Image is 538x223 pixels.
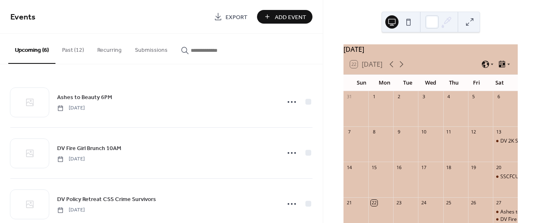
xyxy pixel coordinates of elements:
div: DV 2K Survivors Walk - Garfield Park Gold Dome Fieldhouse 9AM [493,138,518,145]
div: 18 [446,164,452,170]
div: 2 [396,94,402,100]
div: 31 [346,94,352,100]
div: 15 [371,164,377,170]
a: DV Fire Girl Brunch 10AM [57,143,121,153]
div: 13 [495,129,502,135]
div: 8 [371,129,377,135]
span: [DATE] [57,155,85,163]
button: Past (12) [55,34,91,63]
span: DV Fire Girl Brunch 10AM [57,144,121,153]
span: Events [10,9,36,25]
span: Export [226,13,247,22]
button: Submissions [128,34,174,63]
div: 23 [396,200,402,206]
div: DV Fire Girl Brunch 10AM [493,216,518,223]
div: 6 [495,94,502,100]
div: 16 [396,164,402,170]
span: [DATE] [57,104,85,112]
div: 10 [420,129,427,135]
div: 27 [495,200,502,206]
div: 12 [471,129,477,135]
div: 14 [346,164,352,170]
div: Wed [419,75,442,91]
div: 22 [371,200,377,206]
div: [DATE] [343,44,518,54]
span: [DATE] [57,206,85,214]
div: 7 [346,129,352,135]
div: 21 [346,200,352,206]
a: Export [208,10,254,24]
div: 26 [471,200,477,206]
button: Add Event [257,10,312,24]
div: 3 [420,94,427,100]
div: SSCFCU Housing & Finance Expo 10AM [493,173,518,180]
span: Add Event [275,13,306,22]
div: 24 [420,200,427,206]
button: Recurring [91,34,128,63]
div: 9 [396,129,402,135]
div: Mon [373,75,396,91]
div: 19 [471,164,477,170]
div: Fri [465,75,488,91]
a: Ashes to Beauty 6PM [57,92,112,102]
div: 4 [446,94,452,100]
button: Upcoming (6) [8,34,55,64]
div: Sat [488,75,511,91]
div: Sun [350,75,373,91]
div: 5 [471,94,477,100]
span: Ashes to Beauty 6PM [57,93,112,102]
div: 17 [420,164,427,170]
div: 25 [446,200,452,206]
div: Thu [442,75,465,91]
div: 1 [371,94,377,100]
div: 20 [495,164,502,170]
div: Ashes to Beauty 6PM [493,208,518,216]
a: DV Policy Retreat CSS Crime Survivors [57,194,156,204]
div: 11 [446,129,452,135]
span: DV Policy Retreat CSS Crime Survivors [57,195,156,204]
div: Tue [396,75,419,91]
